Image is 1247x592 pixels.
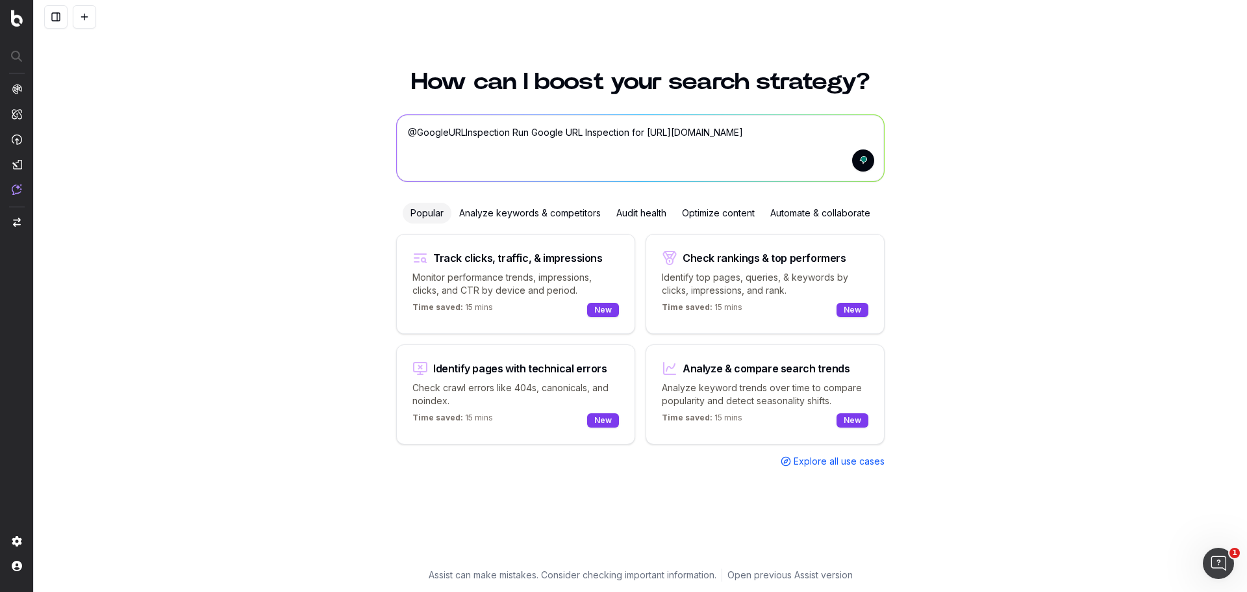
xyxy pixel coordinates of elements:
div: Optimize content [674,203,762,224]
img: Switch project [13,218,21,227]
img: Setting [12,536,22,547]
div: New [837,413,868,428]
span: Time saved: [412,413,463,422]
div: Audit health [609,203,674,224]
img: Botify logo [11,10,23,27]
span: 1 [1229,548,1240,558]
p: Check crawl errors like 404s, canonicals, and noindex. [412,381,619,407]
img: Assist [12,184,22,195]
p: 15 mins [412,302,493,318]
img: Activation [12,134,22,145]
img: My account [12,561,22,571]
div: Automate & collaborate [762,203,878,224]
div: Track clicks, traffic, & impressions [433,253,603,263]
textarea: To enrich screen reader interactions, please activate Accessibility in Grammarly extension settings [397,115,884,181]
span: Time saved: [662,302,712,312]
div: New [587,413,619,428]
p: Analyze keyword trends over time to compare popularity and detect seasonality shifts. [662,381,868,407]
p: Monitor performance trends, impressions, clicks, and CTR by device and period. [412,271,619,297]
div: Analyze & compare search trends [683,363,850,374]
img: Analytics [12,84,22,94]
iframe: Intercom live chat [1203,548,1234,579]
div: New [837,303,868,317]
div: Analyze keywords & competitors [451,203,609,224]
p: Assist can make mistakes. Consider checking important information. [429,569,716,582]
span: Time saved: [662,413,712,422]
p: Identify top pages, queries, & keywords by clicks, impressions, and rank. [662,271,868,297]
span: Explore all use cases [794,455,885,468]
img: Intelligence [12,109,22,120]
div: Check rankings & top performers [683,253,846,263]
div: New [587,303,619,317]
a: Open previous Assist version [727,569,853,582]
p: 15 mins [662,302,742,318]
p: 15 mins [412,413,493,428]
h1: How can I boost your search strategy? [396,70,885,94]
span: Time saved: [412,302,463,312]
a: Explore all use cases [781,455,885,468]
img: Studio [12,159,22,170]
div: Popular [403,203,451,224]
p: 15 mins [662,413,742,428]
div: Identify pages with technical errors [433,363,607,374]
